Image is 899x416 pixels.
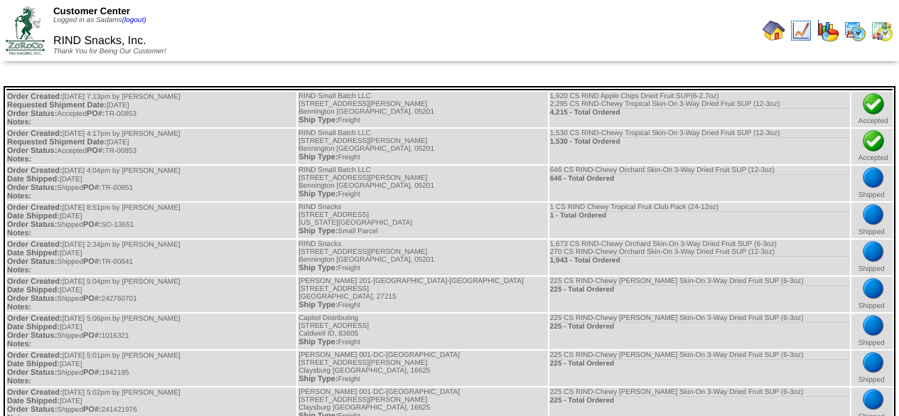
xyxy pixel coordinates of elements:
[862,351,885,374] img: bluedot.png
[549,277,850,312] td: 225 CS RIND-Chewy [PERSON_NAME] Skin-On 3-Way Dried Fruit SUP (6-3oz)
[298,153,338,161] span: Ship Type:
[298,116,338,124] span: Ship Type:
[6,129,296,164] td: [DATE] 4:17pm by [PERSON_NAME] [DATE] Accepted TR-00853
[862,277,885,300] img: bluedot.png
[549,240,850,275] td: 1,673 CS RIND-Chewy Orchard Skin-On 3-Way Dried Fruit SUP (6-3oz) 270 CS RIND-Chewy Orchard Skin-...
[7,351,63,360] span: Order Created:
[298,375,338,383] span: Ship Type:
[862,129,885,152] img: check.png
[844,19,866,42] img: calendarprod.gif
[7,405,57,414] span: Order Status:
[851,203,893,238] td: Shipped
[862,314,885,337] img: bluedot.png
[298,264,338,272] span: Ship Type:
[7,212,60,220] span: Date Shipped:
[851,129,893,164] td: Accepted
[7,155,31,164] span: Notes:
[549,351,850,386] td: 225 CS RIND-Chewy [PERSON_NAME] Skin-On 3-Way Dried Fruit SUP (6-3oz)
[6,92,296,127] td: [DATE] 7:13pm by [PERSON_NAME] [DATE] Accepted TR-00853
[550,359,849,368] div: 225 - Total Ordered
[53,35,146,47] span: RIND Snacks, Inc.
[6,240,296,275] td: [DATE] 2:34pm by [PERSON_NAME] [DATE] Shipped TR-00841
[83,220,102,229] span: PO#:
[7,92,63,101] span: Order Created:
[862,203,885,226] img: bluedot.png
[550,396,849,405] div: 225 - Total Ordered
[298,314,548,349] td: Capitol Distributing [STREET_ADDRESS] Caldwell ID, 83605 Freight
[7,303,31,311] span: Notes:
[298,301,338,309] span: Ship Type:
[6,314,296,349] td: [DATE] 5:06pm by [PERSON_NAME] [DATE] Shipped 1016321
[7,101,107,110] span: Requested Shipment Date:
[6,6,45,54] img: ZoRoCo_Logo(Green%26Foil)%20jpg.webp
[763,19,785,42] img: home.gif
[7,323,60,331] span: Date Shipped:
[7,166,63,175] span: Order Created:
[550,322,849,331] div: 225 - Total Ordered
[549,314,850,349] td: 225 CS RIND-Chewy [PERSON_NAME] Skin-On 3-Way Dried Fruit SUP (6-3oz)
[298,338,338,346] span: Ship Type:
[851,240,893,275] td: Shipped
[7,294,57,303] span: Order Status:
[7,388,63,397] span: Order Created:
[7,203,63,212] span: Order Created:
[817,19,839,42] img: graph.gif
[6,277,296,312] td: [DATE] 5:04pm by [PERSON_NAME] [DATE] Shipped 242760701
[6,203,296,238] td: [DATE] 8:51pm by [PERSON_NAME] [DATE] Shipped SO-13651
[7,183,57,192] span: Order Status:
[862,92,885,115] img: check.png
[549,203,850,238] td: 1 CS RIND Chewy Tropical Fruit Club Pack (24-12oz)
[6,351,296,386] td: [DATE] 5:01pm by [PERSON_NAME] [DATE] Shipped 1942195
[298,277,548,312] td: [PERSON_NAME] 201-[GEOGRAPHIC_DATA]-[GEOGRAPHIC_DATA] [STREET_ADDRESS] [GEOGRAPHIC_DATA], 27215 F...
[549,129,850,164] td: 1,530 CS RIND-Chewy Tropical Skin-On 3-Way Dried Fruit SUP (12-3oz)
[6,166,296,201] td: [DATE] 4:04pm by [PERSON_NAME] [DATE] Shipped TR-00851
[7,220,57,229] span: Order Status:
[7,138,107,146] span: Requested Shipment Date:
[53,48,166,55] span: Thank You for Being Our Customer!
[851,351,893,386] td: Shipped
[53,16,146,24] span: Logged in as Sadams
[851,92,893,127] td: Accepted
[851,314,893,349] td: Shipped
[87,110,105,118] span: PO#:
[550,211,849,220] div: 1 - Total Ordered
[7,146,57,155] span: Order Status:
[122,16,146,24] a: (logout)
[298,92,548,127] td: RIND Small Batch LLC [STREET_ADDRESS][PERSON_NAME] Bennington [GEOGRAPHIC_DATA], 05201 Freight
[298,240,548,275] td: RIND Snacks [STREET_ADDRESS][PERSON_NAME] Bennington [GEOGRAPHIC_DATA], 05201 Freight
[83,331,102,340] span: PO#:
[550,285,849,294] div: 225 - Total Ordered
[851,166,893,201] td: Shipped
[550,174,849,183] div: 646 - Total Ordered
[7,192,31,201] span: Notes:
[7,331,57,340] span: Order Status:
[851,277,893,312] td: Shipped
[7,360,60,368] span: Date Shipped:
[549,92,850,127] td: 1,920 CS RIND Apple Chips Dried Fruit SUP(6-2.7oz) 2,295 CS RIND-Chewy Tropical Skin-On 3-Way Dri...
[790,19,812,42] img: line_graph.gif
[7,257,57,266] span: Order Status:
[7,377,31,385] span: Notes:
[83,294,102,303] span: PO#:
[862,388,885,411] img: bluedot.png
[550,108,849,117] div: 4,215 - Total Ordered
[7,118,31,127] span: Notes:
[550,137,849,146] div: 1,530 - Total Ordered
[7,110,57,118] span: Order Status:
[298,190,338,198] span: Ship Type:
[7,240,63,249] span: Order Created:
[298,129,548,164] td: RIND Small Batch LLC [STREET_ADDRESS][PERSON_NAME] Bennington [GEOGRAPHIC_DATA], 05201 Freight
[83,183,102,192] span: PO#:
[7,286,60,294] span: Date Shipped:
[7,229,31,238] span: Notes:
[83,257,102,266] span: PO#:
[7,314,63,323] span: Order Created:
[7,249,60,257] span: Date Shipped:
[871,19,893,42] img: calendarinout.gif
[83,405,102,414] span: PO#:
[550,256,849,265] div: 1,943 - Total Ordered
[7,340,31,348] span: Notes:
[7,175,60,183] span: Date Shipped:
[7,368,57,377] span: Order Status:
[298,351,548,386] td: [PERSON_NAME] 001-DC-[GEOGRAPHIC_DATA] [STREET_ADDRESS][PERSON_NAME] Claysburg [GEOGRAPHIC_DATA],...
